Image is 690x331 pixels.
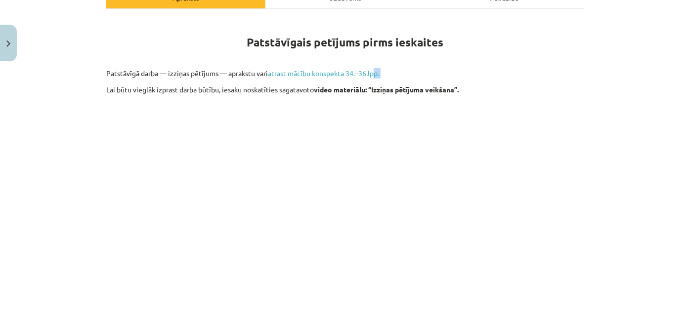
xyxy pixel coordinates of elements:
[106,68,584,79] p: Patstāvīgā darba — izziņas pētījums — aprakstu vari
[314,85,459,94] strong: video materiālu: “Izziņas pētījuma veikšana”.
[268,69,379,78] a: atrast mācību konspekta 34.–36.lpp.
[6,41,10,47] img: icon-close-lesson-0947bae3869378f0d4975bcd49f059093ad1ed9edebbc8119c70593378902aed.svg
[106,84,584,95] p: Lai būtu vieglāk izprast darba būtību, iesaku noskatīties sagatavoto
[247,35,443,49] strong: Patstāvīgais petījums pirms ieskaites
